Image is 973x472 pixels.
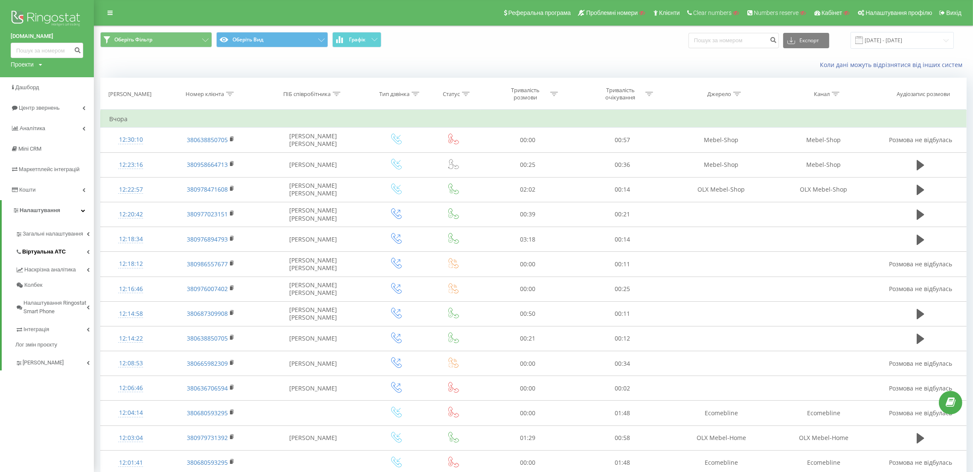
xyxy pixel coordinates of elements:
td: 00:00 [480,351,575,376]
input: Пошук за номером [688,33,779,48]
div: Тип дзвінка [379,90,410,98]
div: Номер клієнта [186,90,224,98]
td: 03:18 [480,227,575,252]
td: 00:00 [480,252,575,277]
a: 380978471608 [187,185,228,193]
a: Інтеграція [15,319,94,337]
td: 00:02 [575,376,670,401]
div: 12:06:46 [109,380,153,396]
td: [PERSON_NAME] [PERSON_NAME] [260,252,366,277]
span: Налаштування Ringostat Smart Phone [23,299,87,316]
a: [PERSON_NAME] [15,353,94,370]
a: [DOMAIN_NAME] [11,32,83,41]
span: Маркетплейс інтеграцій [19,166,80,172]
a: 380979731392 [187,434,228,442]
div: 12:16:46 [109,281,153,297]
td: 01:48 [575,401,670,425]
div: 12:14:58 [109,306,153,322]
span: Дашборд [15,84,39,90]
a: Колбек [15,277,94,293]
span: Загальні налаштування [23,230,83,238]
td: 00:50 [480,301,575,326]
a: 380636706594 [187,384,228,392]
td: Ecomebline [773,401,875,425]
td: 01:29 [480,425,575,450]
a: 380665982309 [187,359,228,367]
span: Кошти [19,186,35,193]
a: Віртуальна АТС [15,242,94,259]
td: [PERSON_NAME] [PERSON_NAME] [260,202,366,227]
div: 12:01:41 [109,455,153,471]
a: 380680593295 [187,409,228,417]
td: 00:00 [480,376,575,401]
a: Коли дані можуть відрізнятися вiд інших систем [820,61,967,69]
a: Наскрізна аналітика [15,259,94,277]
span: Розмова не відбулась [889,409,952,417]
button: Оберіть Фільтр [100,32,212,47]
td: Mebel-Shop [670,152,773,177]
span: Налаштування профілю [866,9,932,16]
span: Розмова не відбулась [889,359,952,367]
span: [PERSON_NAME] [23,358,64,367]
a: 380986557677 [187,260,228,268]
div: 12:04:14 [109,405,153,421]
div: Тривалість розмови [502,87,548,101]
div: 12:03:04 [109,430,153,446]
span: Оберіть Фільтр [114,36,152,43]
span: Кабінет [822,9,842,16]
div: 12:14:22 [109,330,153,347]
div: Тривалість очікування [598,87,643,101]
div: Джерело [707,90,731,98]
a: 380638850705 [187,334,228,342]
div: 12:23:16 [109,157,153,173]
span: Наскрізна аналітика [24,265,76,274]
span: Розмова не відбулась [889,260,952,268]
span: Налаштування [20,207,60,213]
a: Лог змін проєкту [15,337,94,353]
input: Пошук за номером [11,43,83,58]
td: 00:25 [575,277,670,301]
a: 380977023151 [187,210,228,218]
a: Загальні налаштування [15,224,94,242]
span: Розмова не відбулась [889,458,952,466]
td: OLX Mebel-Home [670,425,773,450]
span: Віртуальна АТС [22,248,66,256]
div: Статус [443,90,460,98]
div: 12:08:53 [109,355,153,372]
td: [PERSON_NAME] [260,152,366,177]
td: [PERSON_NAME] [PERSON_NAME] [260,128,366,152]
td: 02:02 [480,177,575,202]
a: Налаштування [2,200,94,221]
td: 00:21 [480,326,575,351]
button: Графік [332,32,381,47]
a: 380638850705 [187,136,228,144]
span: Розмова не відбулась [889,136,952,144]
span: Колбек [24,281,42,289]
button: Експорт [783,33,829,48]
div: 12:20:42 [109,206,153,223]
td: 00:00 [480,277,575,301]
td: 00:14 [575,227,670,252]
span: Розмова не відбулась [889,285,952,293]
span: Numbers reserve [754,9,799,16]
td: 00:14 [575,177,670,202]
div: [PERSON_NAME] [108,90,151,98]
a: 380976007402 [187,285,228,293]
div: 12:22:57 [109,181,153,198]
td: 00:57 [575,128,670,152]
td: 00:39 [480,202,575,227]
td: [PERSON_NAME] [PERSON_NAME] [260,177,366,202]
td: 00:36 [575,152,670,177]
a: 380958664713 [187,160,228,169]
div: 12:18:12 [109,256,153,272]
span: Clear numbers [693,9,732,16]
td: 00:25 [480,152,575,177]
td: [PERSON_NAME] [260,351,366,376]
img: Ringostat logo [11,9,83,30]
td: 00:34 [575,351,670,376]
td: [PERSON_NAME] [260,227,366,252]
td: Ecomebline [670,401,773,425]
td: [PERSON_NAME] [260,376,366,401]
div: ПІБ співробітника [283,90,331,98]
td: 00:11 [575,301,670,326]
